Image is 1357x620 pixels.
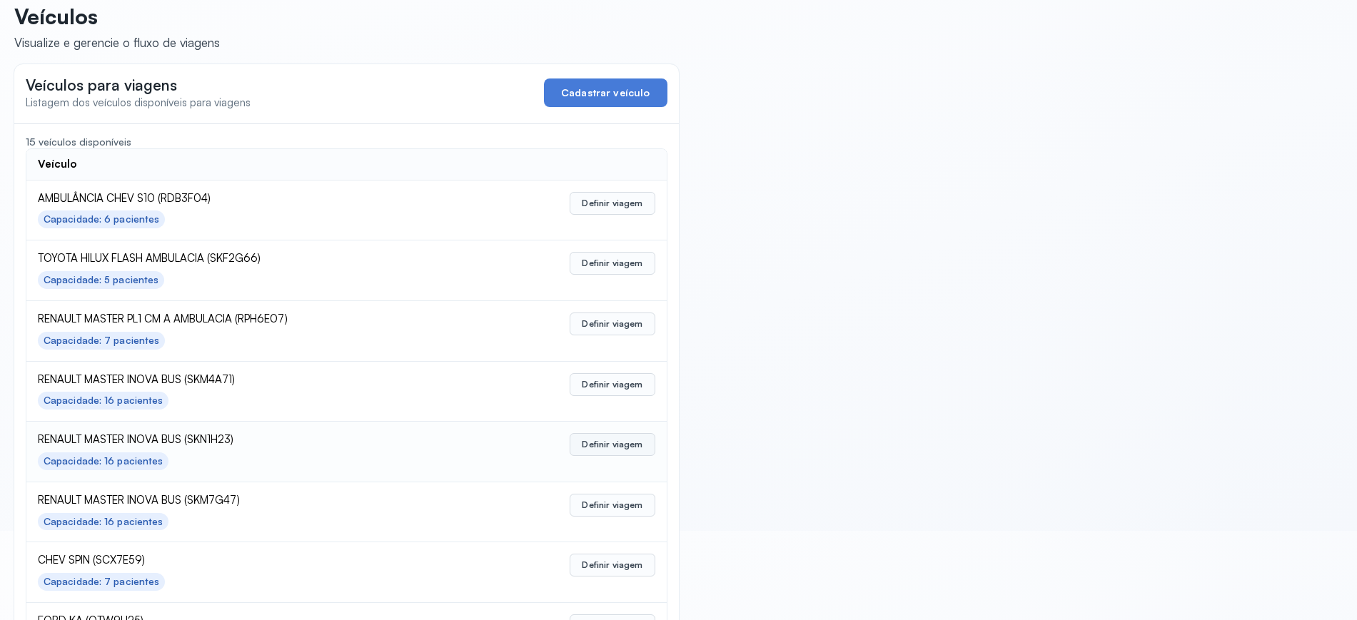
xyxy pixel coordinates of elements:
[570,433,655,456] button: Definir viagem
[570,252,655,275] button: Definir viagem
[38,312,473,326] span: RENAULT MASTER PL1 CM A AMBULACIA (RPH6E07)
[570,373,655,396] button: Definir viagem
[44,335,159,347] div: Capacidade: 7 pacientes
[14,4,220,29] p: Veículos
[44,516,163,528] div: Capacidade: 16 pacientes
[570,192,655,215] button: Definir viagem
[570,554,655,576] button: Definir viagem
[44,455,163,467] div: Capacidade: 16 pacientes
[26,136,667,148] div: 15 veículos disponíveis
[38,554,473,567] span: CHEV SPIN (SCX7E59)
[38,433,473,447] span: RENAULT MASTER INOVA BUS (SKN1H23)
[26,76,177,94] span: Veículos para viagens
[44,576,159,588] div: Capacidade: 7 pacientes
[570,312,655,335] button: Definir viagem
[44,213,159,225] div: Capacidade: 6 pacientes
[544,78,667,107] button: Cadastrar veículo
[44,395,163,407] div: Capacidade: 16 pacientes
[570,494,655,517] button: Definir viagem
[38,494,473,507] span: RENAULT MASTER INOVA BUS (SKM7G47)
[26,96,251,109] span: Listagem dos veículos disponíveis para viagens
[38,252,473,265] span: TOYOTA HILUX FLASH AMBULACIA (SKF2G66)
[44,274,158,286] div: Capacidade: 5 pacientes
[38,192,473,205] span: AMBULÂNCIA CHEV S10 (RDB3F04)
[38,158,77,171] div: Veículo
[38,373,473,387] span: RENAULT MASTER INOVA BUS (SKM4A71)
[14,35,220,50] div: Visualize e gerencie o fluxo de viagens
